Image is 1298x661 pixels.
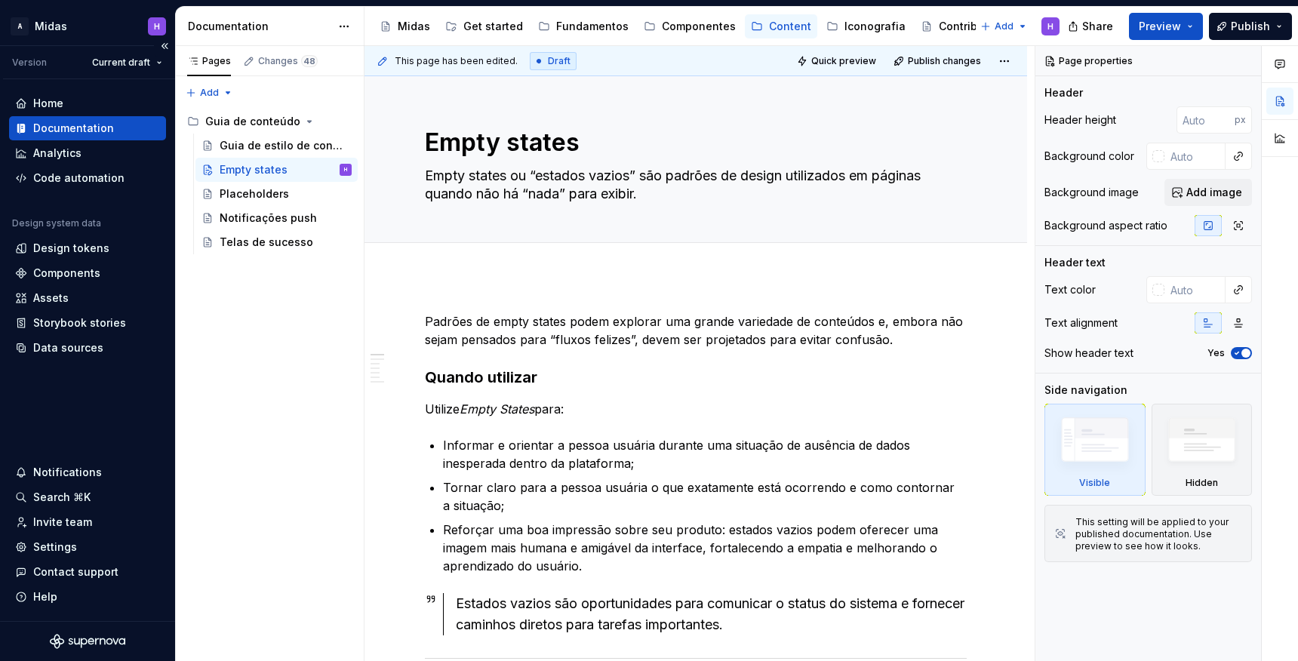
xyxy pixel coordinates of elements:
div: Notificações push [220,211,317,226]
div: Analytics [33,146,82,161]
div: This setting will be applied to your published documentation. Use preview to see how it looks. [1075,516,1242,552]
a: Iconografia [820,14,912,38]
span: Quick preview [811,55,876,67]
button: Add [181,82,238,103]
input: Auto [1177,106,1235,134]
div: Show header text [1044,346,1133,361]
p: Padrões de empty states podem explorar uma grande variedade de conteúdos e, embora não sejam pens... [425,312,967,349]
a: Invite team [9,510,166,534]
a: Placeholders [195,182,358,206]
div: Documentation [188,19,331,34]
input: Auto [1164,143,1226,170]
p: Informar e orientar a pessoa usuária durante uma situação de ausência de dados inesperada dentro ... [443,436,967,472]
div: Guia de conteúdo [205,114,300,129]
a: Home [9,91,166,115]
div: Documentation [33,121,114,136]
p: Reforçar uma boa impressão sobre seu produto: estados vazios podem oferecer uma imagem mais human... [443,521,967,575]
div: H [344,162,347,177]
a: Fundamentos [532,14,635,38]
span: Draft [548,55,571,67]
div: Invite team [33,515,92,530]
button: Publish changes [889,51,988,72]
button: Current draft [85,52,169,73]
div: Data sources [33,340,103,355]
button: Contact support [9,560,166,584]
p: px [1235,114,1246,126]
span: Add image [1186,185,1242,200]
a: Design tokens [9,236,166,260]
a: Telas de sucesso [195,230,358,254]
a: Analytics [9,141,166,165]
button: Preview [1129,13,1203,40]
a: Notificações push [195,206,358,230]
div: Get started [463,19,523,34]
div: Hidden [1152,404,1253,496]
div: Guia de conteúdo [181,109,358,134]
div: Changes [258,55,318,67]
div: Contribuindo [939,19,1007,34]
div: Help [33,589,57,604]
div: Placeholders [220,186,289,201]
div: Background aspect ratio [1044,218,1167,233]
div: Visible [1044,404,1146,496]
div: Text alignment [1044,315,1118,330]
span: 48 [301,55,318,67]
a: Guia de estilo de conteúdo [195,134,358,158]
div: Page tree [181,109,358,254]
div: A [11,17,29,35]
a: Settings [9,535,166,559]
div: Header text [1044,255,1106,270]
div: Contact support [33,564,118,580]
p: Utilize para: [425,400,967,418]
a: Get started [439,14,529,38]
button: Collapse sidebar [154,35,175,57]
a: Code automation [9,166,166,190]
div: Guia de estilo de conteúdo [220,138,344,153]
span: Add [995,20,1013,32]
div: Componentes [662,19,736,34]
button: Quick preview [792,51,883,72]
a: Contribuindo [915,14,1013,38]
div: Visible [1079,477,1110,489]
span: Add [200,87,219,99]
button: Publish [1209,13,1292,40]
div: Header [1044,85,1083,100]
div: Home [33,96,63,111]
div: Iconografia [844,19,906,34]
a: Data sources [9,336,166,360]
input: Auto [1164,276,1226,303]
div: Storybook stories [33,315,126,330]
p: Tornar claro para a pessoa usuária o que exatamente está ocorrendo e como contornar a situação; [443,478,967,515]
div: Midas [35,19,67,34]
div: Background color [1044,149,1134,164]
textarea: Empty states [422,125,964,161]
button: Help [9,585,166,609]
div: Pages [187,55,231,67]
svg: Supernova Logo [50,634,125,649]
div: Components [33,266,100,281]
a: Documentation [9,116,166,140]
button: Add [976,16,1032,37]
div: Design tokens [33,241,109,256]
label: Yes [1207,347,1225,359]
a: Components [9,261,166,285]
div: Code automation [33,171,125,186]
span: Publish changes [908,55,981,67]
div: Page tree [374,11,973,42]
div: Fundamentos [556,19,629,34]
div: Empty states [220,162,288,177]
a: Storybook stories [9,311,166,335]
strong: Quando utilizar [425,368,537,386]
div: Background image [1044,185,1139,200]
div: Design system data [12,217,101,229]
a: Content [745,14,817,38]
div: Midas [398,19,430,34]
button: Search ⌘K [9,485,166,509]
a: Componentes [638,14,742,38]
span: Current draft [92,57,150,69]
button: AMidasH [3,10,172,42]
button: Share [1060,13,1123,40]
div: H [154,20,160,32]
div: Telas de sucesso [220,235,313,250]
